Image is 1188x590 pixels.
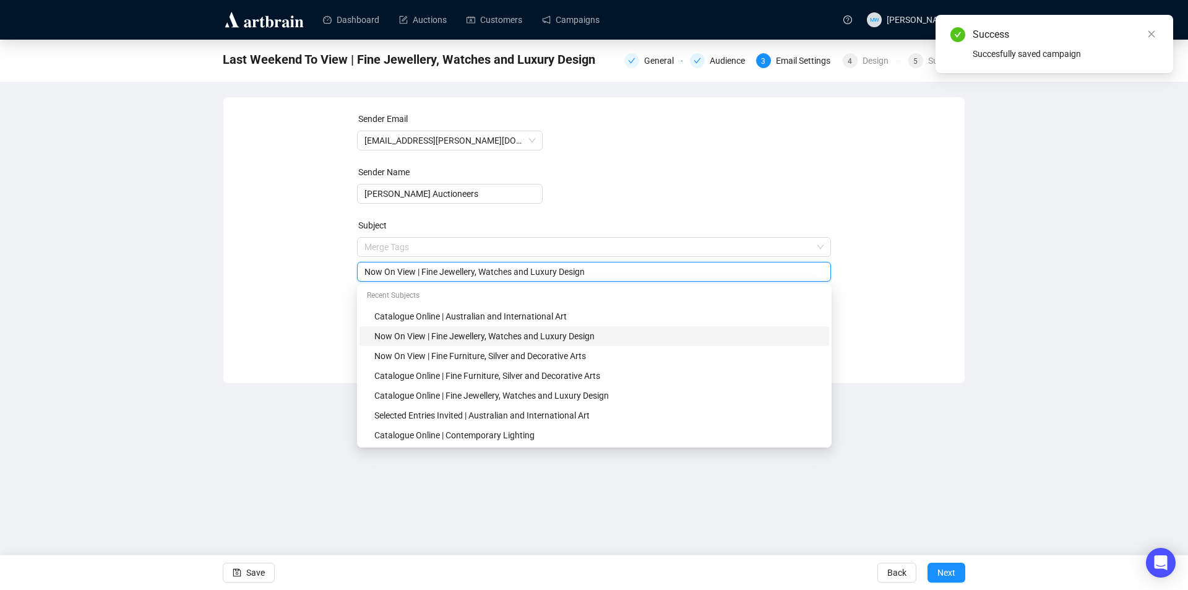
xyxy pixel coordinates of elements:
[928,563,965,583] button: Next
[761,57,765,66] span: 3
[374,409,822,422] div: Selected Entries Invited | Australian and International Art
[359,366,829,386] div: Catalogue Online | Fine Furniture, Silver and Decorative Arts
[1145,27,1158,41] a: Close
[1146,548,1176,578] div: Open Intercom Messenger
[913,57,918,66] span: 5
[323,4,379,36] a: Dashboard
[246,555,265,590] span: Save
[374,389,822,402] div: Catalogue Online | Fine Jewellery, Watches and Luxury Design
[624,53,682,68] div: General
[690,53,748,68] div: Audience
[359,386,829,406] div: Catalogue Online | Fine Jewellery, Watches and Luxury Design
[928,53,965,68] div: Summary
[908,53,965,68] div: 5Summary
[359,326,829,346] div: Now On View | Fine Jewellery, Watches and Luxury Design
[843,53,901,68] div: 4Design
[756,53,835,68] div: 3Email Settings
[374,310,822,323] div: Catalogue Online | Australian and International Art
[223,50,595,69] span: Last Weekend To View | Fine Jewellery, Watches and Luxury Design
[863,53,896,68] div: Design
[973,47,1158,61] div: Succesfully saved campaign
[358,114,408,124] label: Sender Email
[359,425,829,445] div: Catalogue Online | Contemporary Lighting
[364,131,535,150] span: info@shapiro.com.au
[887,15,953,25] span: [PERSON_NAME]
[358,167,410,177] label: Sender Name
[223,10,306,30] img: logo
[644,53,681,68] div: General
[542,4,600,36] a: Campaigns
[843,15,852,24] span: question-circle
[950,27,965,42] span: check-circle
[628,57,635,64] span: check
[973,27,1158,42] div: Success
[467,4,522,36] a: Customers
[374,428,822,442] div: Catalogue Online | Contemporary Lighting
[877,563,916,583] button: Back
[359,406,829,425] div: Selected Entries Invited | Australian and International Art
[233,568,241,577] span: save
[359,306,829,326] div: Catalogue Online | Australian and International Art
[887,555,906,590] span: Back
[399,4,447,36] a: Auctions
[374,329,822,343] div: Now On View | Fine Jewellery, Watches and Luxury Design
[710,53,752,68] div: Audience
[374,369,822,383] div: Catalogue Online | Fine Furniture, Silver and Decorative Arts
[374,349,822,363] div: Now On View | Fine Furniture, Silver and Decorative Arts
[848,57,852,66] span: 4
[870,15,879,24] span: MW
[1147,30,1156,38] span: close
[223,563,275,583] button: Save
[359,287,829,306] div: Recent Subjects
[937,555,955,590] span: Next
[694,57,701,64] span: check
[358,219,833,232] div: Subject
[359,346,829,366] div: Now On View | Fine Furniture, Silver and Decorative Arts
[776,53,838,68] div: Email Settings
